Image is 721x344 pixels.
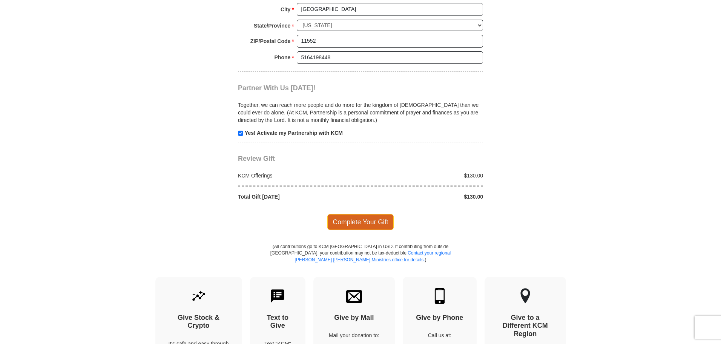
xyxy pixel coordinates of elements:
[498,314,553,338] h4: Give to a Different KCM Region
[432,288,448,304] img: mobile.svg
[250,36,291,46] strong: ZIP/Postal Code
[191,288,207,304] img: give-by-stock.svg
[327,214,394,230] span: Complete Your Gift
[263,314,293,330] h4: Text to Give
[327,314,382,322] h4: Give by Mail
[234,172,361,179] div: KCM Offerings
[275,52,291,63] strong: Phone
[346,288,362,304] img: envelope.svg
[169,314,229,330] h4: Give Stock & Crypto
[245,130,343,136] strong: Yes! Activate my Partnership with KCM
[281,4,290,15] strong: City
[238,155,275,162] span: Review Gift
[360,193,487,201] div: $130.00
[360,172,487,179] div: $130.00
[234,193,361,201] div: Total Gift [DATE]
[416,314,463,322] h4: Give by Phone
[254,20,290,31] strong: State/Province
[238,84,316,92] span: Partner With Us [DATE]!
[238,101,483,124] p: Together, we can reach more people and do more for the kingdom of [DEMOGRAPHIC_DATA] than we coul...
[270,288,285,304] img: text-to-give.svg
[327,332,382,339] p: Mail your donation to:
[416,332,463,339] p: Call us at:
[295,250,451,262] a: Contact your regional [PERSON_NAME] [PERSON_NAME] Ministries office for details.
[270,244,451,276] p: (All contributions go to KCM [GEOGRAPHIC_DATA] in USD. If contributing from outside [GEOGRAPHIC_D...
[520,288,531,304] img: other-region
